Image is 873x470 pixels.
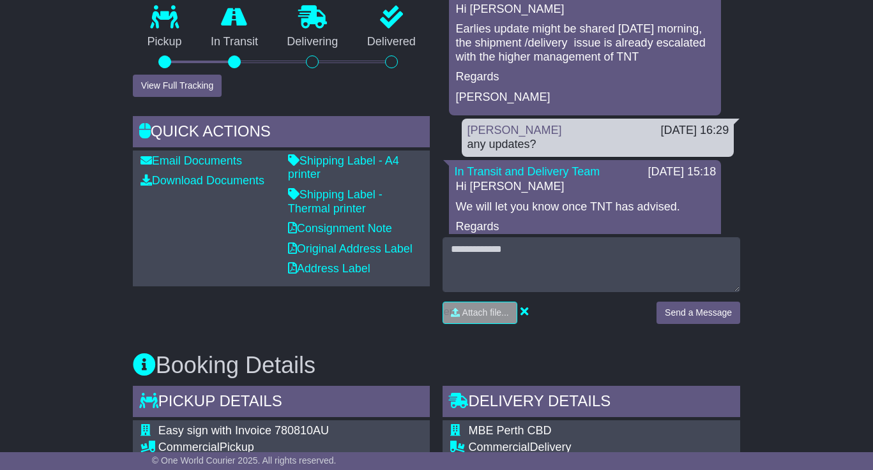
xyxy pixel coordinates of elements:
p: Earlies update might be shared [DATE] morning, the shipment /delivery issue is already escalated ... [455,22,715,64]
a: [PERSON_NAME] [467,124,561,136]
div: [DATE] 15:18 [648,165,716,179]
span: Easy sign with Invoice 780810AU [158,424,329,437]
p: Regards [455,220,715,234]
p: We will let you know once TNT has advised. [455,200,715,214]
a: Consignment Note [288,222,392,235]
div: Pickup [158,441,404,455]
div: [DATE] 16:29 [660,124,729,138]
a: In Transit and Delivery Team [454,165,600,178]
div: Quick Actions [133,116,430,151]
div: Pickup Details [133,386,430,420]
p: In Transit [196,35,272,49]
p: Regards [455,70,715,84]
div: any updates? [467,138,729,152]
span: MBE Perth CBD [468,424,551,437]
div: Delivery Details [443,386,740,420]
a: Shipping Label - A4 printer [288,154,399,181]
p: Delivering [273,35,353,49]
a: Download Documents [140,174,264,187]
div: Delivery [468,441,733,455]
a: Address Label [288,262,370,275]
p: Delivered [353,35,430,49]
p: Pickup [133,35,196,49]
p: Hi [PERSON_NAME] [455,3,715,17]
a: Original Address Label [288,242,413,255]
a: Email Documents [140,154,242,167]
span: Commercial [158,441,220,453]
span: © One World Courier 2025. All rights reserved. [152,455,337,466]
p: Hi [PERSON_NAME] [455,180,715,194]
h3: Booking Details [133,353,740,378]
button: Send a Message [657,302,740,324]
button: View Full Tracking [133,75,222,97]
a: Shipping Label - Thermal printer [288,188,383,215]
span: Commercial [468,441,529,453]
p: [PERSON_NAME] [455,91,715,105]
